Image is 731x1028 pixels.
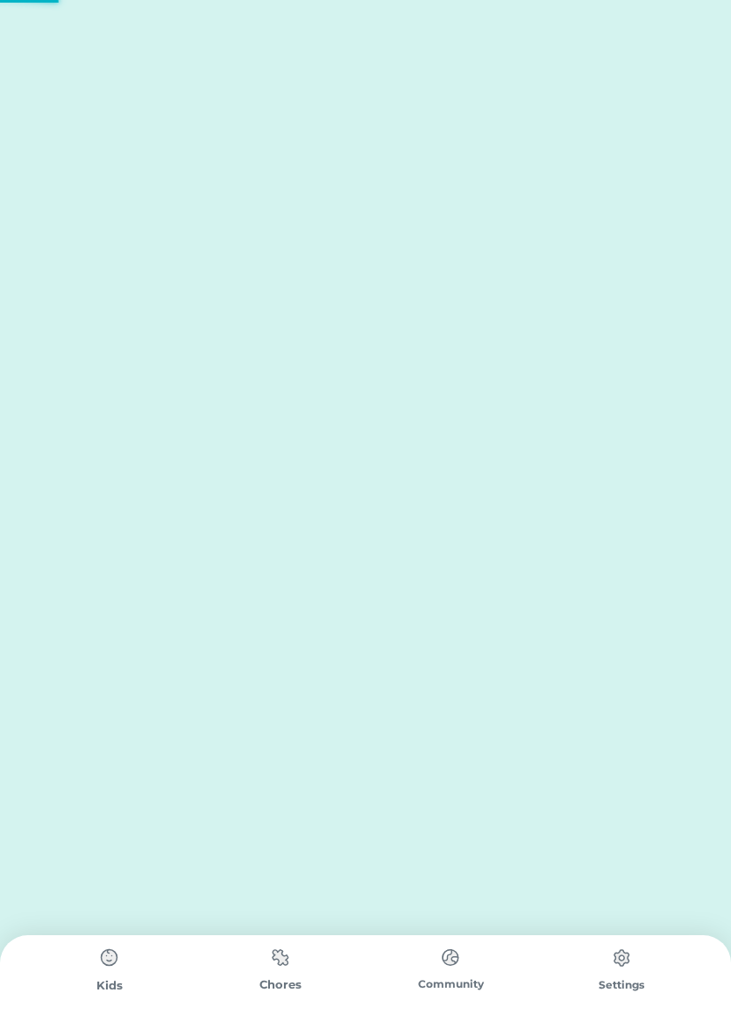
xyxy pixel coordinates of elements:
[195,976,366,994] div: Chores
[536,977,707,993] div: Settings
[365,976,536,992] div: Community
[433,940,468,975] img: type%3Dchores%2C%20state%3Ddefault.svg
[263,940,298,975] img: type%3Dchores%2C%20state%3Ddefault.svg
[92,940,127,975] img: type%3Dchores%2C%20state%3Ddefault.svg
[604,940,639,975] img: type%3Dchores%2C%20state%3Ddefault.svg
[25,977,195,995] div: Kids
